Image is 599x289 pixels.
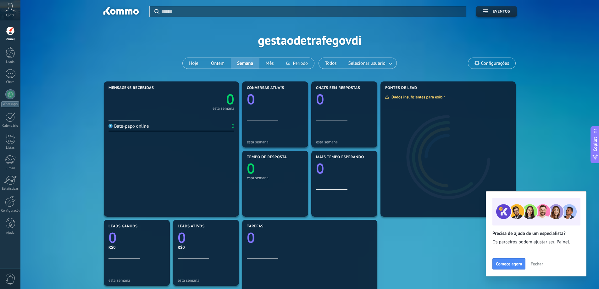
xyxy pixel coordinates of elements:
[481,61,509,66] span: Configurações
[205,58,231,69] button: Ontem
[108,224,138,229] span: Leads ganhos
[259,58,280,69] button: Mês
[1,60,19,64] div: Leads
[247,140,303,144] div: esta semana
[108,124,113,128] img: Bate-papo online
[1,146,19,150] div: Listas
[316,90,324,109] text: 0
[178,245,234,250] div: R$0
[347,59,387,68] span: Selecionar usuário
[492,258,525,270] button: Comece agora
[319,58,343,69] button: Todos
[316,155,364,159] span: Mais tempo esperando
[247,175,303,180] div: esta semana
[385,94,449,100] div: Dados insuficientes para exibir
[1,187,19,191] div: Estatísticas
[108,278,165,283] div: esta semana
[496,262,522,266] span: Comece agora
[108,86,154,90] span: Mensagens recebidas
[1,209,19,213] div: Configurações
[108,228,117,247] text: 0
[280,58,314,69] button: Período
[6,14,14,18] span: Conta
[530,262,543,266] span: Fechar
[247,155,287,159] span: Tempo de resposta
[178,228,186,247] text: 0
[343,58,397,69] button: Selecionar usuário
[316,140,373,144] div: esta semana
[1,124,19,128] div: Calendário
[226,90,234,109] text: 0
[247,228,373,247] a: 0
[1,231,19,235] div: Ajuda
[592,137,598,151] span: Copilot
[1,101,19,107] div: WhatsApp
[108,123,149,129] div: Bate-papo online
[316,159,324,178] text: 0
[108,228,165,247] a: 0
[1,37,19,42] div: Painel
[231,58,259,69] button: Semana
[476,6,517,17] button: Eventos
[492,239,580,245] span: Os parceiros podem ajustar seu Painel.
[178,224,205,229] span: Leads ativos
[247,86,284,90] span: Conversas atuais
[247,224,263,229] span: Tarefas
[1,80,19,84] div: Chats
[528,259,546,269] button: Fechar
[171,90,234,109] a: 0
[492,231,580,236] h2: Precisa de ajuda de um especialista?
[247,90,255,109] text: 0
[247,228,255,247] text: 0
[213,107,234,110] div: esta semana
[178,278,234,283] div: esta semana
[385,86,417,90] span: Fontes de lead
[316,86,360,90] span: Chats sem respostas
[1,166,19,170] div: E-mail
[178,228,234,247] a: 0
[247,159,255,178] text: 0
[232,123,234,129] div: 0
[108,245,165,250] div: R$0
[493,9,510,14] span: Eventos
[183,58,205,69] button: Hoje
